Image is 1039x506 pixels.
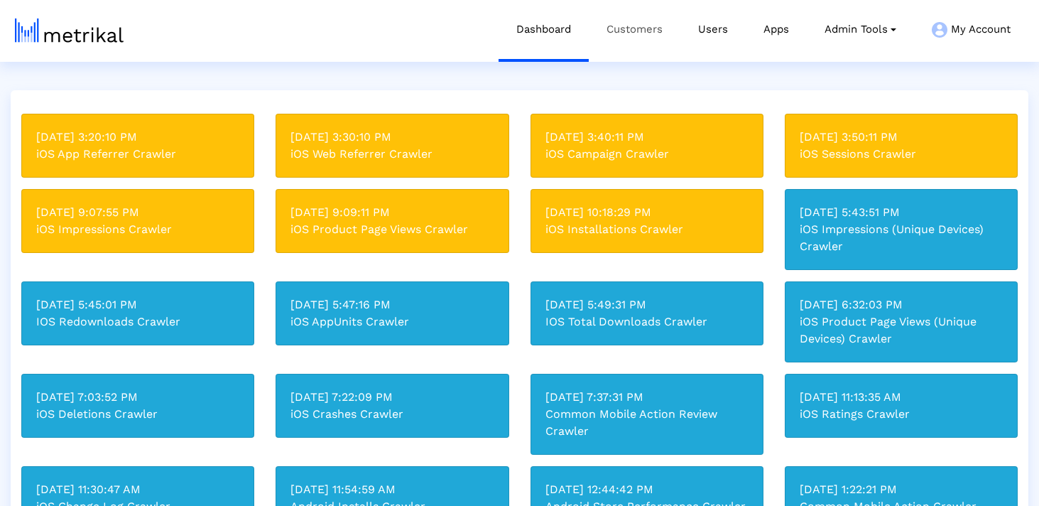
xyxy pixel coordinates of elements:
[36,296,239,313] div: [DATE] 5:45:01 PM
[290,146,494,163] div: iOS Web Referrer Crawler
[800,406,1003,423] div: iOS Ratings Crawler
[36,481,239,498] div: [DATE] 11:30:47 AM
[545,221,749,238] div: iOS Installations Crawler
[800,204,1003,221] div: [DATE] 5:43:51 PM
[800,389,1003,406] div: [DATE] 11:13:35 AM
[290,129,494,146] div: [DATE] 3:30:10 PM
[545,129,749,146] div: [DATE] 3:40:11 PM
[545,389,749,406] div: [DATE] 7:37:31 PM
[36,204,239,221] div: [DATE] 9:07:55 PM
[36,129,239,146] div: [DATE] 3:20:10 PM
[15,18,124,43] img: metrical-logo-light.png
[545,406,749,440] div: Common Mobile Action Review Crawler
[545,481,749,498] div: [DATE] 12:44:42 PM
[545,296,749,313] div: [DATE] 5:49:31 PM
[290,204,494,221] div: [DATE] 9:09:11 PM
[290,389,494,406] div: [DATE] 7:22:09 PM
[545,204,749,221] div: [DATE] 10:18:29 PM
[800,296,1003,313] div: [DATE] 6:32:03 PM
[36,389,239,406] div: [DATE] 7:03:52 PM
[800,146,1003,163] div: iOS Sessions Crawler
[800,221,1003,255] div: iOS Impressions (Unique Devices) Crawler
[800,481,1003,498] div: [DATE] 1:22:21 PM
[36,313,239,330] div: IOS Redownloads Crawler
[36,146,239,163] div: iOS App Referrer Crawler
[800,129,1003,146] div: [DATE] 3:50:11 PM
[36,221,239,238] div: iOS Impressions Crawler
[290,313,494,330] div: iOS AppUnits Crawler
[36,406,239,423] div: iOS Deletions Crawler
[545,313,749,330] div: IOS Total Downloads Crawler
[290,481,494,498] div: [DATE] 11:54:59 AM
[290,221,494,238] div: iOS Product Page Views Crawler
[800,313,1003,348] div: iOS Product Page Views (Unique Devices) Crawler
[290,296,494,313] div: [DATE] 5:47:16 PM
[932,22,947,38] img: my-account-menu-icon.png
[545,146,749,163] div: iOS Campaign Crawler
[290,406,494,423] div: iOS Crashes Crawler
